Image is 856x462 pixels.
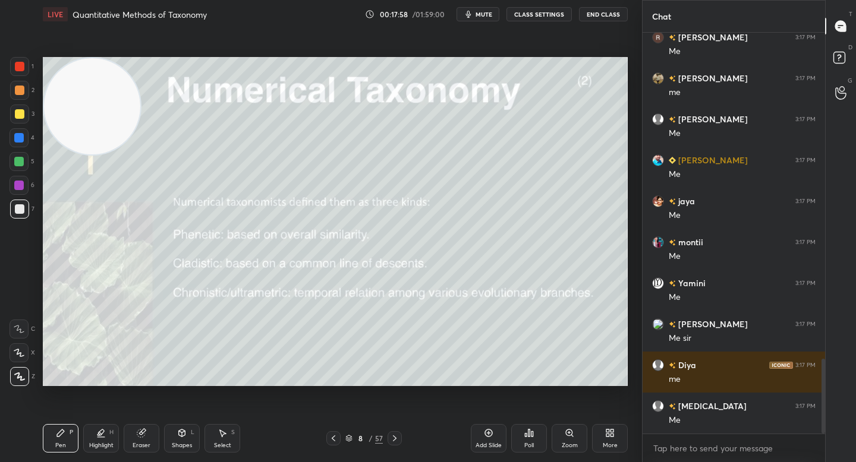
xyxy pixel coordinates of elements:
img: def3c8db947e4eba90344d06e523d475.jpg [652,236,664,248]
div: Eraser [133,442,150,448]
div: Pen [55,442,66,448]
div: Add Slide [476,442,502,448]
div: Poll [524,442,534,448]
div: Z [10,367,35,386]
div: 3:17 PM [795,75,816,82]
div: Me [669,128,816,140]
img: 1d280c5240134828b1ca8b1b9ef9ea6e.jpg [652,72,664,84]
div: Me [669,292,816,303]
div: Highlight [89,442,114,448]
div: X [10,343,35,362]
img: 9b3f5cce54f442b89ad24d9331c15f6b.jpg [652,154,664,166]
div: Me [669,414,816,426]
h6: [PERSON_NAME] [676,72,748,84]
img: no-rating-badge.077c3623.svg [669,34,676,41]
h6: [PERSON_NAME] [676,113,748,125]
p: T [849,10,852,18]
div: 4 [10,128,34,147]
h6: montii [676,236,703,248]
div: 3:17 PM [795,403,816,410]
button: mute [457,7,499,21]
div: P [70,429,73,435]
div: C [10,319,35,338]
h6: [PERSON_NAME] [676,31,748,43]
img: iconic-dark.1390631f.png [769,362,793,369]
img: no-rating-badge.077c3623.svg [669,75,676,82]
div: S [231,429,235,435]
div: LIVE [43,7,68,21]
div: me [669,87,816,99]
div: Shapes [172,442,192,448]
h6: [PERSON_NAME] [676,154,748,166]
span: mute [476,10,492,18]
div: 3:17 PM [795,34,816,41]
div: Select [214,442,231,448]
h6: Yamini [676,277,706,289]
div: 1 [10,57,34,76]
div: L [191,429,194,435]
img: 3 [652,318,664,330]
h6: [PERSON_NAME] [676,318,748,330]
img: default.png [652,359,664,371]
img: ea14ce05382641f2a52397f785cc595b.jpg [652,277,664,289]
div: 3:17 PM [795,239,816,246]
p: D [848,43,852,52]
img: no-rating-badge.077c3623.svg [669,321,676,328]
div: 7 [10,200,34,219]
img: 4ce69ee2d8d143aebad7a3cc7a273164.jpg [652,195,664,207]
div: 57 [375,433,383,444]
div: Me sir [669,333,816,344]
div: Me [669,210,816,221]
div: H [109,429,114,435]
h6: Diya [676,359,696,371]
div: me [669,374,816,385]
h6: [MEDICAL_DATA] [676,400,747,412]
div: Zoom [562,442,578,448]
p: Chat [643,1,681,32]
div: 2 [10,81,34,100]
button: End Class [579,7,628,21]
img: no-rating-badge.077c3623.svg [669,280,676,287]
div: 6 [10,176,34,195]
div: 3 [10,105,34,124]
div: Me [669,169,816,181]
div: 3:17 PM [795,198,816,205]
h4: Quantitative Methods of Taxonomy [73,9,207,20]
div: Me [669,46,816,58]
img: 3 [652,31,664,43]
div: More [603,442,618,448]
img: no-rating-badge.077c3623.svg [669,362,676,369]
div: 3:17 PM [795,362,816,369]
p: G [848,76,852,85]
img: no-rating-badge.077c3623.svg [669,116,676,123]
img: default.png [652,400,664,412]
img: no-rating-badge.077c3623.svg [669,239,676,246]
h6: jaya [676,195,695,207]
button: CLASS SETTINGS [506,7,572,21]
div: 3:17 PM [795,157,816,164]
img: no-rating-badge.077c3623.svg [669,403,676,410]
img: no-rating-badge.077c3623.svg [669,198,676,205]
div: 3:17 PM [795,116,816,123]
div: grid [643,33,825,433]
div: Me [669,251,816,262]
img: default.png [652,113,664,125]
div: 8 [355,435,367,442]
div: 3:17 PM [795,280,816,287]
div: 5 [10,152,34,171]
div: 3:17 PM [795,321,816,328]
img: Learner_Badge_beginner_1_8b307cf2a0.svg [669,157,676,164]
div: / [369,435,373,442]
